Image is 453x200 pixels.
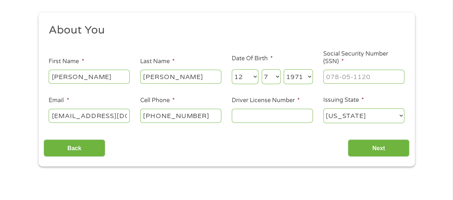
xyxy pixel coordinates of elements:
[232,55,273,62] label: Date Of Birth
[323,70,404,83] input: 078-05-1120
[140,109,221,122] input: (541) 754-3010
[49,58,84,65] label: First Name
[323,50,404,65] label: Social Security Number (SSN)
[44,139,105,157] input: Back
[49,109,130,122] input: john@gmail.com
[49,70,130,83] input: John
[140,70,221,83] input: Smith
[49,97,69,104] label: Email
[49,23,399,38] h2: About You
[140,97,175,104] label: Cell Phone
[232,97,300,104] label: Driver License Number
[323,96,364,104] label: Issuing State
[140,58,175,65] label: Last Name
[348,139,409,157] input: Next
